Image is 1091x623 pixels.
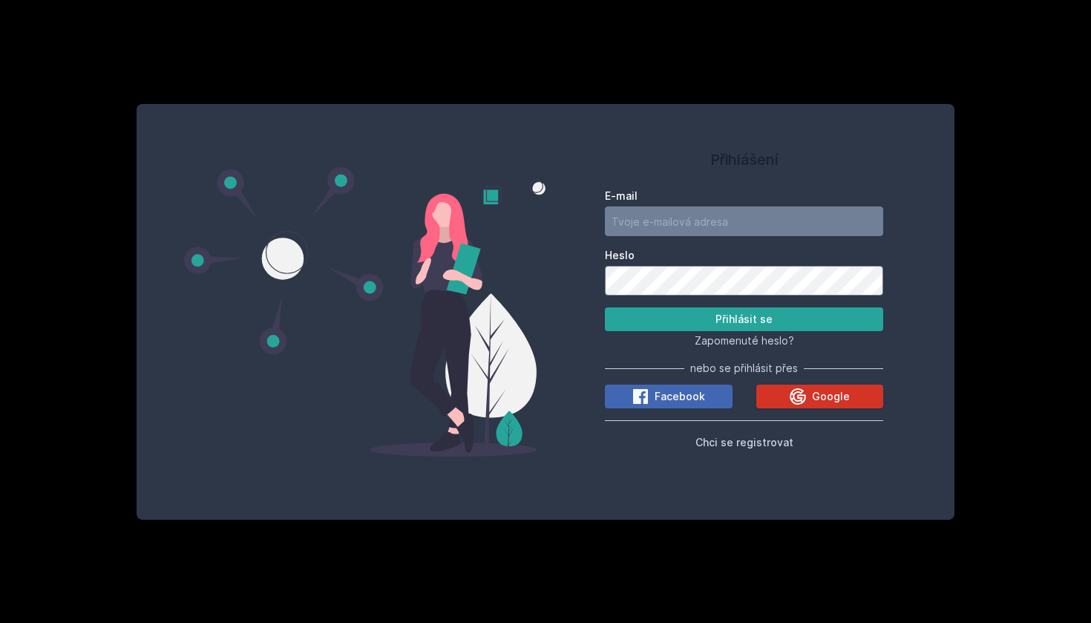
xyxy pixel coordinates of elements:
[756,385,884,408] button: Google
[695,433,793,451] button: Chci se registrovat
[655,389,705,404] span: Facebook
[695,436,793,449] span: Chci se registrovat
[605,149,883,171] h1: Přihlášení
[812,389,850,404] span: Google
[605,385,733,408] button: Facebook
[605,189,883,203] label: E-mail
[605,248,883,263] label: Heslo
[690,361,798,376] span: nebo se přihlásit přes
[695,334,794,347] span: Zapomenuté heslo?
[605,307,883,331] button: Přihlásit se
[605,206,883,236] input: Tvoje e-mailová adresa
